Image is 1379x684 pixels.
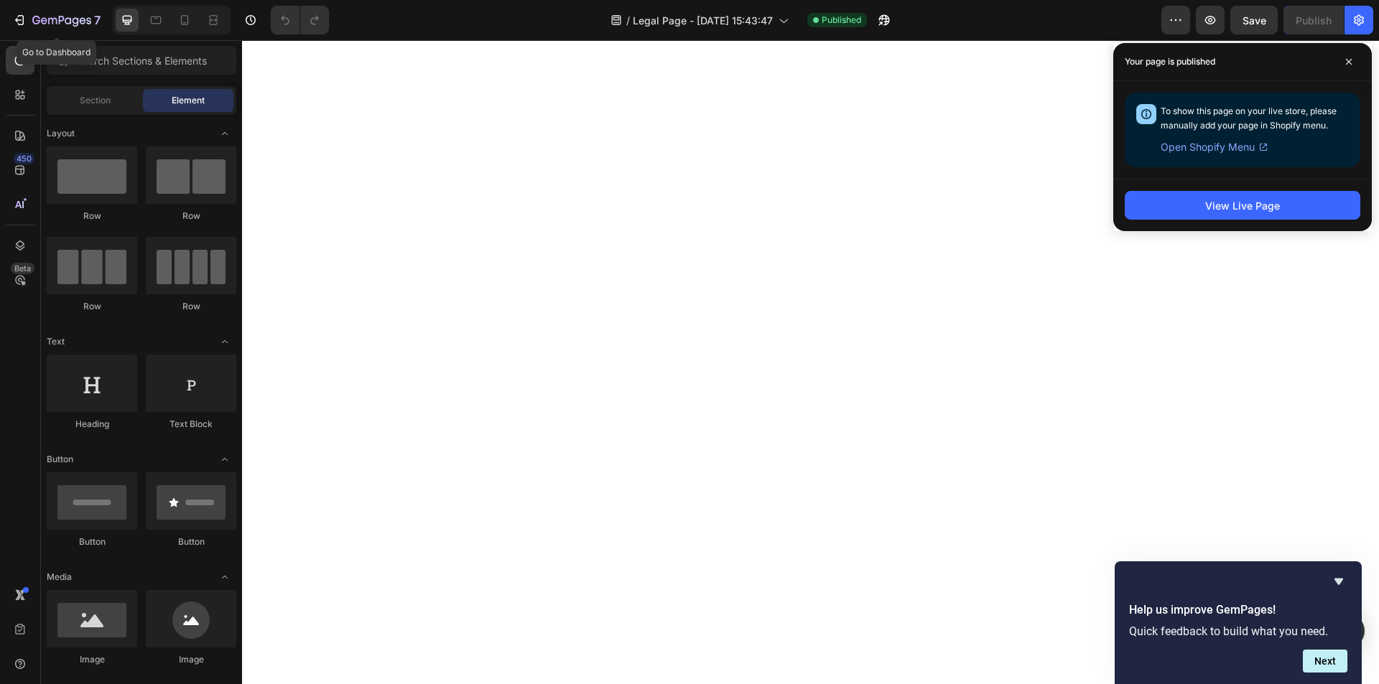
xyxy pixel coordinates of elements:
[1125,191,1360,220] button: View Live Page
[47,46,236,75] input: Search Sections & Elements
[213,122,236,145] span: Toggle open
[1129,573,1347,673] div: Help us improve GemPages!
[47,535,137,548] div: Button
[271,6,329,34] div: Undo/Redo
[47,300,137,313] div: Row
[172,94,205,107] span: Element
[94,11,101,29] p: 7
[1161,106,1337,131] span: To show this page on your live store, please manually add your page in Shopify menu.
[1296,13,1332,28] div: Publish
[213,448,236,471] span: Toggle open
[47,571,72,584] span: Media
[1283,6,1344,34] button: Publish
[1125,55,1215,69] p: Your page is published
[1330,573,1347,590] button: Hide survey
[146,300,236,313] div: Row
[47,418,137,431] div: Heading
[633,13,773,28] span: Legal Page - [DATE] 15:43:47
[1230,6,1278,34] button: Save
[47,653,137,666] div: Image
[1161,139,1255,156] span: Open Shopify Menu
[1129,624,1347,638] p: Quick feedback to build what you need.
[146,418,236,431] div: Text Block
[626,13,630,28] span: /
[1129,601,1347,619] h2: Help us improve GemPages!
[242,40,1379,684] iframe: Design area
[146,653,236,666] div: Image
[146,210,236,222] div: Row
[213,330,236,353] span: Toggle open
[1303,650,1347,673] button: Next question
[47,210,137,222] div: Row
[1205,198,1280,213] div: View Live Page
[822,14,861,27] span: Published
[213,566,236,589] span: Toggle open
[11,263,34,274] div: Beta
[47,453,73,466] span: Button
[14,153,34,164] div: 450
[80,94,111,107] span: Section
[47,127,75,140] span: Layout
[47,335,65,348] span: Text
[146,535,236,548] div: Button
[1243,14,1266,27] span: Save
[6,6,107,34] button: 7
